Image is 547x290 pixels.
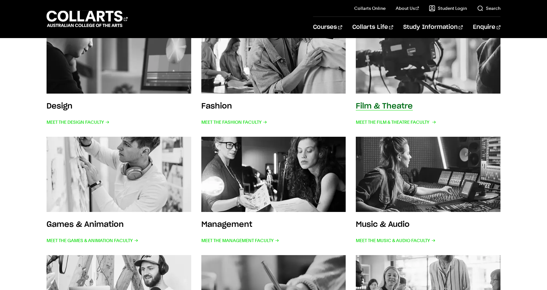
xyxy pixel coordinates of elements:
[201,18,346,127] a: Fashion Meet the Fashion Faculty
[356,137,500,245] a: Music & Audio Meet the Music & Audio Faculty
[201,236,279,245] span: Meet the Management Faculty
[201,118,267,127] span: Meet the Fashion Faculty
[47,118,110,127] span: Meet the Design Faculty
[201,137,346,245] a: Management Meet the Management Faculty
[47,221,124,228] h3: Games & Animation
[429,5,467,11] a: Student Login
[313,17,342,38] a: Courses
[201,102,232,110] h3: Fashion
[356,221,410,228] h3: Music & Audio
[47,10,128,28] div: Go to homepage
[47,18,191,127] a: Design Meet the Design Faculty
[403,17,463,38] a: Study Information
[47,236,138,245] span: Meet the Games & Animation Faculty
[352,17,393,38] a: Collarts Life
[477,5,500,11] a: Search
[354,5,386,11] a: Collarts Online
[356,118,435,127] span: Meet the Film & Theatre Faculty
[356,236,436,245] span: Meet the Music & Audio Faculty
[396,5,419,11] a: About Us
[47,102,72,110] h3: Design
[201,221,252,228] h3: Management
[47,137,191,245] a: Games & Animation Meet the Games & Animation Faculty
[473,17,500,38] a: Enquire
[356,102,413,110] h3: Film & Theatre
[356,18,500,127] a: Film & Theatre Meet the Film & Theatre Faculty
